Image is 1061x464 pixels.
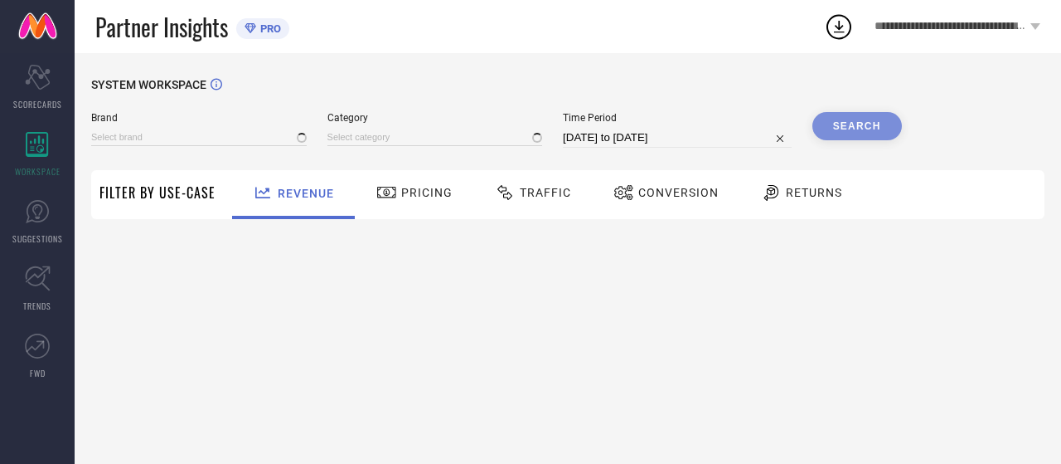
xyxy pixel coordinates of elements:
input: Select time period [563,128,792,148]
span: SYSTEM WORKSPACE [91,78,206,91]
span: Filter By Use-Case [99,183,216,203]
span: Returns [786,186,842,199]
span: WORKSPACE [15,165,61,178]
span: FWD [30,367,46,379]
span: Time Period [563,112,792,124]
span: Brand [91,112,307,124]
input: Select category [327,129,543,146]
span: SCORECARDS [13,98,62,110]
span: PRO [256,22,281,35]
input: Select brand [91,129,307,146]
span: Revenue [278,187,334,200]
div: Open download list [824,12,854,42]
span: Pricing [401,186,453,199]
span: Partner Insights [95,10,228,44]
span: TRENDS [23,300,51,312]
span: Conversion [638,186,719,199]
span: Category [327,112,543,124]
span: SUGGESTIONS [12,232,63,245]
span: Traffic [520,186,571,199]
